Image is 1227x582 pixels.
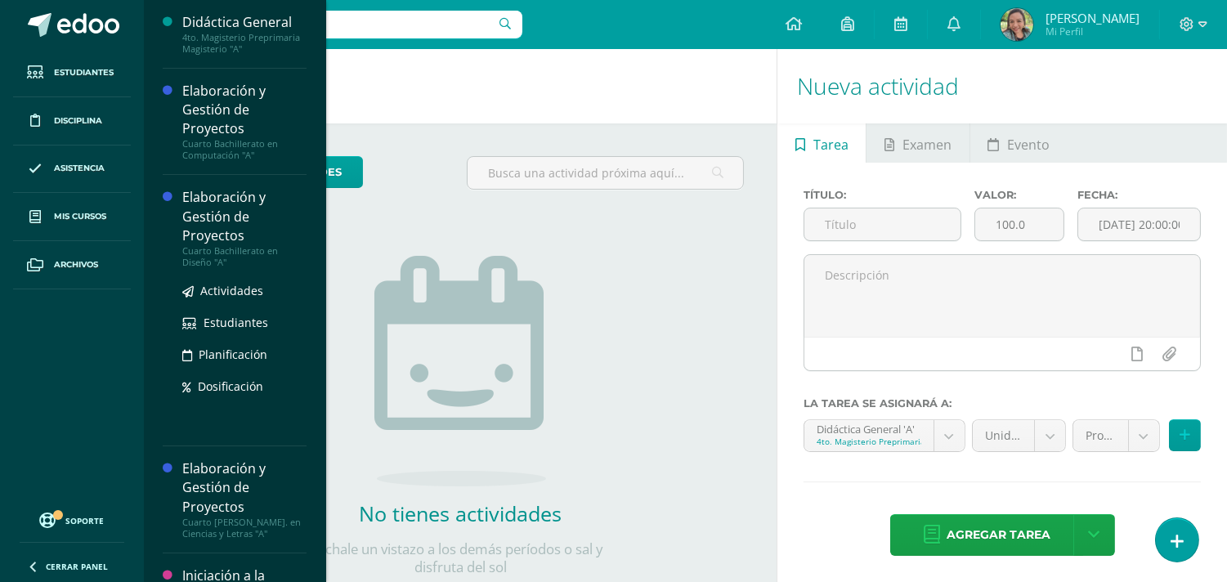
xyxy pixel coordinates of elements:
[985,420,1022,451] span: Unidad 4
[182,245,307,268] div: Cuarto Bachillerato en Diseño "A"
[182,459,307,516] div: Elaboración y Gestión de Proyectos
[13,145,131,194] a: Asistencia
[813,125,849,164] span: Tarea
[374,256,546,486] img: no_activities.png
[1046,25,1140,38] span: Mi Perfil
[867,123,969,163] a: Examen
[468,157,743,189] input: Busca una actividad próxima aquí...
[204,315,268,330] span: Estudiantes
[13,49,131,97] a: Estudiantes
[182,188,307,267] a: Elaboración y Gestión de ProyectosCuarto Bachillerato en Diseño "A"
[804,420,965,451] a: Didáctica General 'A'4to. Magisterio Preprimaria Magisterio
[163,49,757,123] h1: Actividades
[804,189,961,201] label: Título:
[297,499,624,527] h2: No tienes actividades
[974,189,1064,201] label: Valor:
[817,420,921,436] div: Didáctica General 'A'
[182,459,307,539] a: Elaboración y Gestión de ProyectosCuarto [PERSON_NAME]. en Ciencias y Letras "A"
[182,13,307,32] div: Didáctica General
[182,32,307,55] div: 4to. Magisterio Preprimaria Magisterio "A"
[804,208,961,240] input: Título
[13,193,131,241] a: Mis cursos
[902,125,952,164] span: Examen
[54,66,114,79] span: Estudiantes
[13,241,131,289] a: Archivos
[54,258,98,271] span: Archivos
[1007,125,1050,164] span: Evento
[199,347,267,362] span: Planificación
[1073,420,1159,451] a: Proyecto (20.0%)
[20,508,124,531] a: Soporte
[54,114,102,128] span: Disciplina
[182,377,307,396] a: Dosificación
[182,13,307,55] a: Didáctica General4to. Magisterio Preprimaria Magisterio "A"
[182,138,307,161] div: Cuarto Bachillerato en Computación "A"
[46,561,108,572] span: Cerrar panel
[182,188,307,244] div: Elaboración y Gestión de Proyectos
[1001,8,1033,41] img: 125d6587ac5afceeb0a154d7bf529833.png
[182,345,307,364] a: Planificación
[297,540,624,576] p: Échale un vistazo a los demás períodos o sal y disfruta del sol
[804,397,1201,410] label: La tarea se asignará a:
[973,420,1065,451] a: Unidad 4
[54,210,106,223] span: Mis cursos
[182,313,307,332] a: Estudiantes
[975,208,1063,240] input: Puntos máximos
[817,436,921,447] div: 4to. Magisterio Preprimaria Magisterio
[154,11,522,38] input: Busca un usuario...
[1077,189,1201,201] label: Fecha:
[198,378,263,394] span: Dosificación
[1086,420,1116,451] span: Proyecto (20.0%)
[182,517,307,539] div: Cuarto [PERSON_NAME]. en Ciencias y Letras "A"
[947,515,1050,555] span: Agregar tarea
[54,162,105,175] span: Asistencia
[182,82,307,138] div: Elaboración y Gestión de Proyectos
[797,49,1207,123] h1: Nueva actividad
[66,515,105,526] span: Soporte
[970,123,1068,163] a: Evento
[13,97,131,145] a: Disciplina
[1046,10,1140,26] span: [PERSON_NAME]
[777,123,866,163] a: Tarea
[182,82,307,161] a: Elaboración y Gestión de ProyectosCuarto Bachillerato en Computación "A"
[200,283,263,298] span: Actividades
[182,281,307,300] a: Actividades
[1078,208,1200,240] input: Fecha de entrega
